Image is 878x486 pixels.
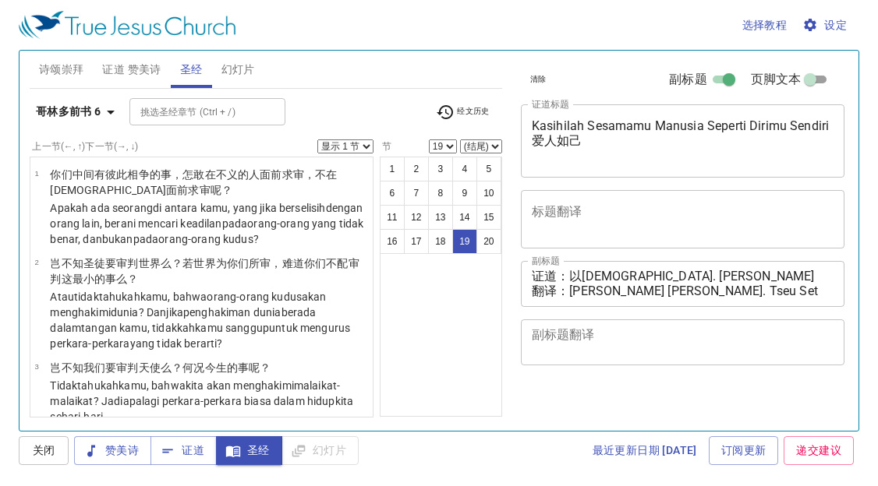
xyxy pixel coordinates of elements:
p: 你们 [50,167,368,198]
button: 经文历史 [427,100,499,124]
span: 圣经 [228,441,270,460]
button: 赞美诗 [74,436,151,465]
button: 证道 [150,436,217,465]
wg2532: bukan [102,233,259,245]
button: 9 [452,181,477,206]
wg3756: tahukah [50,291,350,350]
wg40: ? [253,233,259,245]
span: 圣经 [180,60,203,79]
wg2919: 天使 [139,361,271,374]
span: 证道 赞美诗 [102,60,161,79]
p: 岂不 [50,255,368,287]
button: 18 [428,229,453,254]
span: 证道 [163,441,204,460]
wg3756: tahukah [50,379,353,423]
button: 5 [476,157,501,181]
wg1487: 世界 [50,257,359,285]
a: 递交建议 [784,436,854,465]
wg370: kamu sanggup [50,322,350,350]
a: 订阅更新 [709,436,779,465]
span: 幻灯片 [221,60,255,79]
wg1065: 今生 [205,361,271,374]
wg2087: 相争 [50,168,337,196]
button: 设定 [799,11,853,40]
wg1492: 圣徒 [50,257,359,285]
img: True Jesus Church [19,11,235,39]
wg2919: dunia [50,306,350,350]
wg3754: kita akan menghakimi [50,379,353,423]
wg982: . [103,410,106,423]
span: 订阅更新 [721,441,766,460]
button: 15 [476,205,501,230]
p: 岂不 [50,360,368,375]
button: 关闭 [19,436,69,465]
input: Type Bible Reference [134,103,255,121]
span: 页脚文本 [751,70,802,89]
button: 2 [404,157,429,181]
button: 20 [476,229,501,254]
wg5216: , yang jika berselisih [50,202,363,245]
button: 16 [380,229,405,254]
wg1722: tangan kamu [50,322,350,350]
wg3756: 知 [73,361,271,374]
wg5213: , tidakkah [50,322,350,350]
wg1646: yang tidak berarti? [130,337,223,350]
p: Apakah ada seorang [50,200,368,247]
wg5100: di antara kamu [50,202,363,245]
wg2532: jika [50,306,350,350]
button: 19 [452,229,477,254]
a: 最近更新日期 [DATE] [586,436,703,465]
button: 选择教程 [736,11,794,40]
button: 17 [404,229,429,254]
wg32: 么？何况 [161,361,271,374]
wg40: 面前 [166,184,232,196]
span: 设定 [805,16,847,35]
span: 递交建议 [796,441,841,460]
wg3756: 知 [50,257,359,285]
label: 节 [380,142,392,151]
wg2889: 么？若 [50,257,359,285]
button: 圣经 [216,436,282,465]
button: 1 [380,157,405,181]
wg1909: orang-orang yang tidak benar [50,217,363,245]
wg1492: 我们要审判 [83,361,271,374]
span: 副标题 [669,70,706,89]
button: 哥林多前书 6 [30,97,126,126]
span: 最近更新日期 [DATE] [593,441,697,460]
wg2087: , berani mencari keadilan [50,217,363,245]
wg1646: 么？ [116,273,138,285]
wg2889: ? Dan [50,306,350,350]
wg2922: 这最小的事 [62,273,139,285]
wg3780: pada [133,233,259,245]
button: 14 [452,205,477,230]
button: 4 [452,157,477,181]
wg1909: orang-orang kudus [158,233,259,245]
wg5111: 的事 [50,168,337,196]
wg5216: 中间有 [50,168,337,196]
button: 11 [380,205,405,230]
span: 选择教程 [742,16,788,35]
span: 关闭 [31,441,56,460]
span: 经文历史 [436,103,490,121]
span: 赞美诗 [87,441,139,460]
button: 7 [404,181,429,206]
wg4229: ，怎敢 [50,168,337,196]
wg2919: pada [50,217,363,245]
wg1065: apalagi perkara-perkara biasa dalam hidup [50,395,353,423]
wg1487: penghakiman dunia [50,306,350,350]
wg2889: berada dalam [50,306,350,350]
textarea: 证道：以[DEMOGRAPHIC_DATA]. [PERSON_NAME] 翻译：[PERSON_NAME] [PERSON_NAME]. Tseu Set Nee [532,269,834,298]
span: 1 [34,169,38,178]
button: 12 [404,205,429,230]
wg1909: 求审呢？ [188,184,232,196]
button: 清除 [521,70,556,89]
button: 3 [428,157,453,181]
wg2192: 彼此 [50,168,337,196]
span: 诗颂崇拜 [39,60,84,79]
button: 10 [476,181,501,206]
wg2228: tidak [50,291,350,350]
wg2919: malaikat-malaikat [50,379,353,423]
b: 哥林多前书 6 [36,102,101,121]
wg32: ? Jadi [50,395,353,423]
